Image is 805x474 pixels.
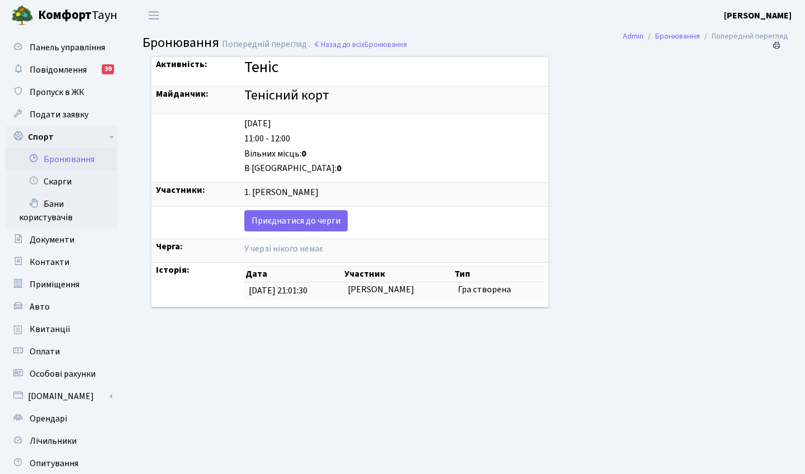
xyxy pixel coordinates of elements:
span: Повідомлення [30,64,87,76]
a: Повідомлення39 [6,59,117,81]
span: Квитанції [30,323,70,335]
a: Особові рахунки [6,363,117,385]
strong: Участники: [156,184,205,196]
a: Бронювання [655,30,700,42]
a: Спорт [6,126,117,148]
a: [PERSON_NAME] [724,9,792,22]
a: Панель управління [6,36,117,59]
a: Авто [6,296,117,318]
b: [PERSON_NAME] [724,10,792,22]
span: Лічильники [30,435,77,447]
span: Орендарі [30,413,67,425]
a: Орендарі [6,407,117,430]
strong: Майданчик: [156,88,209,100]
a: Квитанції [6,318,117,340]
span: У черзі нікого немає [244,243,323,255]
th: Тип [453,267,544,282]
a: Пропуск в ЖК [6,81,117,103]
button: Переключити навігацію [140,6,168,25]
th: Участник [343,267,453,282]
div: 39 [102,64,114,74]
nav: breadcrumb [606,25,805,48]
span: Документи [30,234,74,246]
strong: Черга: [156,240,183,253]
a: Лічильники [6,430,117,452]
div: 11:00 - 12:00 [244,132,544,145]
a: Подати заявку [6,103,117,126]
span: Оплати [30,345,60,358]
strong: Активність: [156,58,207,70]
span: Бронювання [143,33,219,53]
a: Бани користувачів [6,193,117,229]
div: В [GEOGRAPHIC_DATA]: [244,162,544,175]
li: Попередній перегляд [700,30,788,42]
a: Admin [623,30,643,42]
span: Таун [38,6,117,25]
h4: Тенісний корт [244,88,544,104]
td: [DATE] 21:01:30 [244,282,343,300]
b: Комфорт [38,6,92,24]
a: Скарги [6,170,117,193]
a: Оплати [6,340,117,363]
a: Контакти [6,251,117,273]
span: Особові рахунки [30,368,96,380]
span: Гра створена [458,283,511,296]
span: Контакти [30,256,69,268]
span: Подати заявку [30,108,88,121]
div: 1. [PERSON_NAME] [244,186,544,199]
td: [PERSON_NAME] [343,282,453,300]
div: Вільних місць: [244,148,544,160]
a: Документи [6,229,117,251]
b: 0 [301,148,306,160]
span: Пропуск в ЖК [30,86,84,98]
a: Назад до всіхБронювання [313,39,407,50]
th: Дата [244,267,343,282]
span: Приміщення [30,278,79,291]
span: Попередній перегляд . [222,38,310,50]
h3: Теніс [244,58,544,77]
strong: Історія: [156,264,190,276]
b: 0 [337,162,342,174]
a: Приєднатися до черги [244,210,348,231]
a: Приміщення [6,273,117,296]
a: [DOMAIN_NAME] [6,385,117,407]
div: [DATE] [244,117,544,130]
span: Бронювання [364,39,407,50]
a: Бронювання [6,148,117,170]
span: Панель управління [30,41,105,54]
span: Опитування [30,457,78,470]
span: Авто [30,301,50,313]
img: logo.png [11,4,34,27]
